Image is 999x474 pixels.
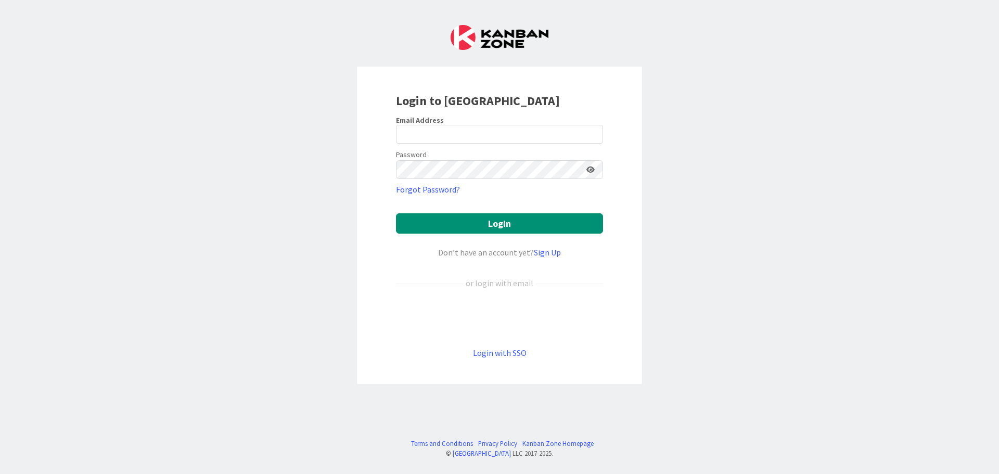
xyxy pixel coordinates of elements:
[391,306,608,329] iframe: Bouton "Se connecter avec Google"
[451,25,548,50] img: Kanban Zone
[396,93,560,109] b: Login to [GEOGRAPHIC_DATA]
[396,116,444,125] label: Email Address
[406,449,594,458] div: © LLC 2017- 2025 .
[522,439,594,449] a: Kanban Zone Homepage
[396,183,460,196] a: Forgot Password?
[478,439,517,449] a: Privacy Policy
[411,439,473,449] a: Terms and Conditions
[396,246,603,259] div: Don’t have an account yet?
[534,247,561,258] a: Sign Up
[396,213,603,234] button: Login
[396,149,427,160] label: Password
[453,449,511,457] a: [GEOGRAPHIC_DATA]
[473,348,527,358] a: Login with SSO
[463,277,536,289] div: or login with email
